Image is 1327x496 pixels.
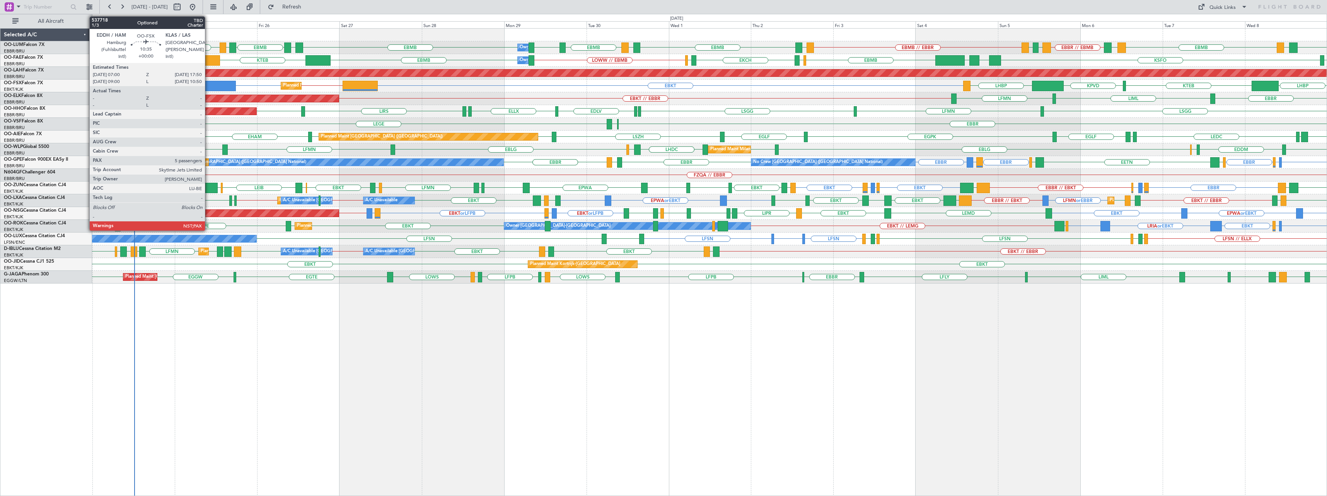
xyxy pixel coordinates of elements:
[177,156,306,168] div: No Crew [GEOGRAPHIC_DATA] ([GEOGRAPHIC_DATA] National)
[4,132,20,136] span: OO-AIE
[1209,4,1236,12] div: Quick Links
[4,48,25,54] a: EBBR/BRU
[4,150,25,156] a: EBBR/BRU
[4,227,23,233] a: EBKT/KJK
[4,208,66,213] a: OO-NSGCessna Citation CJ4
[4,265,23,271] a: EBKT/KJK
[4,125,25,131] a: EBBR/BRU
[520,42,572,53] div: Owner Melsbroek Air Base
[283,246,427,257] div: A/C Unavailable [GEOGRAPHIC_DATA] ([GEOGRAPHIC_DATA] National)
[4,234,22,238] span: OO-LUX
[4,246,61,251] a: D-IBLUCessna Citation M2
[125,271,247,283] div: Planned Maint [GEOGRAPHIC_DATA] ([GEOGRAPHIC_DATA])
[4,259,20,264] span: OO-JID
[4,55,22,60] span: OO-FAE
[4,176,25,182] a: EBBR/BRU
[4,246,19,251] span: D-IBLU
[4,42,44,47] a: OO-LUMFalcon 7X
[20,19,82,24] span: All Aircraft
[321,131,443,143] div: Planned Maint [GEOGRAPHIC_DATA] ([GEOGRAPHIC_DATA])
[94,15,107,22] div: [DATE]
[4,106,24,111] span: OO-HHO
[131,3,168,10] span: [DATE] - [DATE]
[365,246,489,257] div: A/C Unavailable [GEOGRAPHIC_DATA]-[GEOGRAPHIC_DATA]
[24,1,68,13] input: Trip Number
[4,81,22,85] span: OO-FSX
[4,157,22,162] span: OO-GPE
[4,234,65,238] a: OO-LUXCessna Citation CJ4
[1163,21,1245,28] div: Tue 7
[4,183,66,187] a: OO-ZUNCessna Citation CJ4
[4,252,23,258] a: EBKT/KJK
[520,54,572,66] div: Owner Melsbroek Air Base
[4,214,23,220] a: EBKT/KJK
[4,163,25,169] a: EBBR/BRU
[92,21,175,28] div: Wed 24
[9,15,84,27] button: All Aircraft
[751,21,833,28] div: Thu 2
[4,183,23,187] span: OO-ZUN
[1194,1,1251,13] button: Quick Links
[4,138,25,143] a: EBBR/BRU
[4,112,25,118] a: EBBR/BRU
[4,157,68,162] a: OO-GPEFalcon 900EX EASy II
[276,4,308,10] span: Refresh
[4,272,49,277] a: G-JAGAPhenom 300
[4,272,22,277] span: G-JAGA
[1110,195,1200,206] div: Planned Maint Kortrijk-[GEOGRAPHIC_DATA]
[587,21,669,28] div: Tue 30
[365,195,397,206] div: A/C Unavailable
[4,93,43,98] a: OO-ELKFalcon 8X
[710,144,766,155] div: Planned Maint Milan (Linate)
[175,21,257,28] div: Thu 25
[916,21,998,28] div: Sat 4
[4,93,21,98] span: OO-ELK
[115,105,179,117] div: Planned Maint Geneva (Cointrin)
[4,221,23,226] span: OO-ROK
[201,246,287,257] div: Planned Maint Nice ([GEOGRAPHIC_DATA])
[530,258,620,270] div: Planned Maint Kortrijk-[GEOGRAPHIC_DATA]
[283,80,373,92] div: Planned Maint Kortrijk-[GEOGRAPHIC_DATA]
[753,156,883,168] div: No Crew [GEOGRAPHIC_DATA] ([GEOGRAPHIC_DATA] National)
[4,170,22,175] span: N604GF
[4,74,25,80] a: EBBR/BRU
[4,55,43,60] a: OO-FAEFalcon 7X
[4,208,23,213] span: OO-NSG
[4,240,25,245] a: LFSN/ENC
[4,119,22,124] span: OO-VSF
[4,68,22,73] span: OO-LAH
[283,195,427,206] div: A/C Unavailable [GEOGRAPHIC_DATA] ([GEOGRAPHIC_DATA] National)
[670,15,683,22] div: [DATE]
[4,278,27,284] a: EGGW/LTN
[4,87,23,92] a: EBKT/KJK
[264,1,310,13] button: Refresh
[4,189,23,194] a: EBKT/KJK
[4,170,55,175] a: N604GFChallenger 604
[4,61,25,67] a: EBBR/BRU
[297,220,387,232] div: Planned Maint Kortrijk-[GEOGRAPHIC_DATA]
[4,106,45,111] a: OO-HHOFalcon 8X
[4,144,23,149] span: OO-WLP
[4,42,23,47] span: OO-LUM
[280,195,370,206] div: Planned Maint Kortrijk-[GEOGRAPHIC_DATA]
[422,21,504,28] div: Sun 28
[339,21,422,28] div: Sat 27
[4,259,54,264] a: OO-JIDCessna CJ1 525
[1080,21,1163,28] div: Mon 6
[669,21,751,28] div: Wed 1
[4,132,42,136] a: OO-AIEFalcon 7X
[197,156,337,168] div: Planned Maint [GEOGRAPHIC_DATA] ([GEOGRAPHIC_DATA] National)
[506,220,611,232] div: Owner [GEOGRAPHIC_DATA]-[GEOGRAPHIC_DATA]
[833,21,916,28] div: Fri 3
[4,144,49,149] a: OO-WLPGlobal 5500
[4,119,43,124] a: OO-VSFFalcon 8X
[257,21,339,28] div: Fri 26
[4,201,23,207] a: EBKT/KJK
[4,68,44,73] a: OO-LAHFalcon 7X
[4,99,25,105] a: EBBR/BRU
[4,195,65,200] a: OO-LXACessna Citation CJ4
[998,21,1080,28] div: Sun 5
[4,221,66,226] a: OO-ROKCessna Citation CJ4
[4,81,43,85] a: OO-FSXFalcon 7X
[4,195,22,200] span: OO-LXA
